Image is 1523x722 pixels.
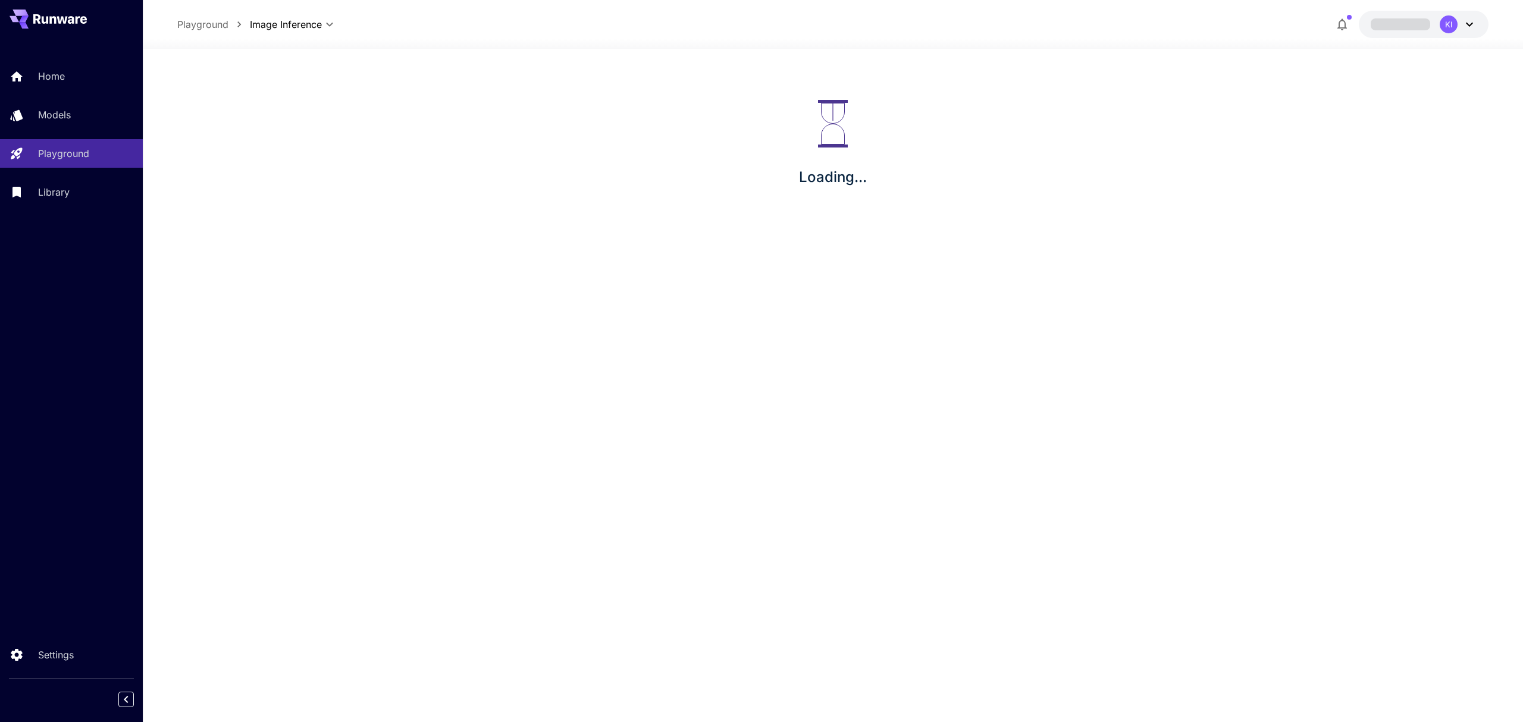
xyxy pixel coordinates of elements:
[118,692,134,707] button: Collapse sidebar
[1359,11,1488,38] button: KI
[127,689,143,710] div: Collapse sidebar
[177,17,250,32] nav: breadcrumb
[1440,15,1458,33] div: KI
[38,69,65,83] p: Home
[38,648,74,662] p: Settings
[38,185,70,199] p: Library
[250,17,322,32] span: Image Inference
[38,108,71,122] p: Models
[38,146,89,161] p: Playground
[177,17,228,32] a: Playground
[799,167,867,188] p: Loading...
